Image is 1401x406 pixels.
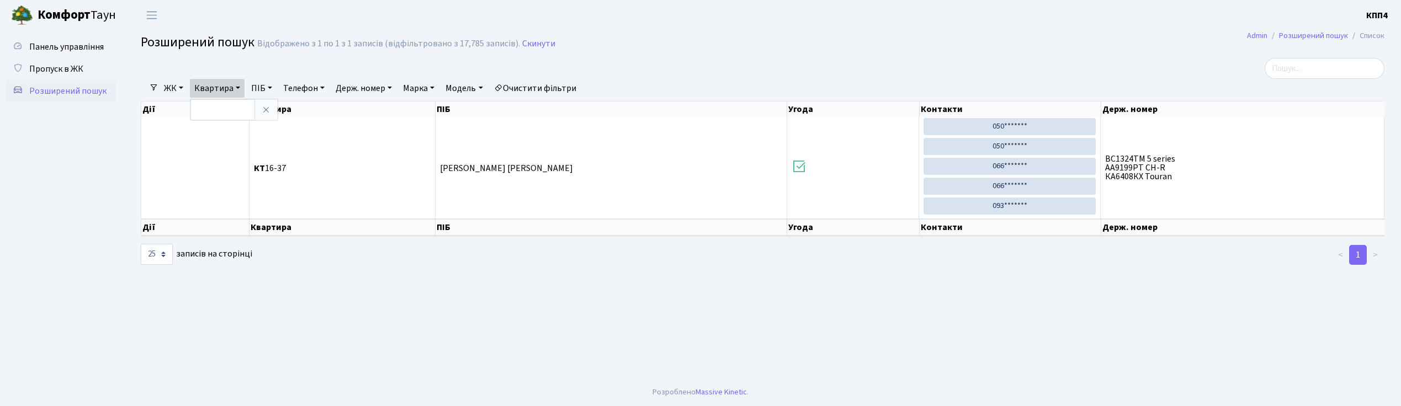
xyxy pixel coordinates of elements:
a: Квартира [190,79,245,98]
th: Квартира [250,101,436,117]
a: КПП4 [1366,9,1388,22]
a: Держ. номер [331,79,396,98]
a: Скинути [522,39,555,49]
label: записів на сторінці [141,244,252,265]
a: Пропуск в ЖК [6,58,116,80]
a: Massive Kinetic [696,386,747,398]
a: Очистити фільтри [490,79,581,98]
th: Дії [141,219,250,236]
li: Список [1348,30,1384,42]
th: Держ. номер [1101,101,1385,117]
div: Відображено з 1 по 1 з 1 записів (відфільтровано з 17,785 записів). [257,39,520,49]
b: Комфорт [38,6,91,24]
span: Розширений пошук [141,33,254,52]
th: ПІБ [436,101,787,117]
span: ВС1324ТМ 5 series АА9199РТ CH-R КА6408КХ Touran [1105,154,1379,181]
span: Панель управління [29,41,104,53]
th: Угода [787,101,920,117]
img: logo.png [11,4,33,26]
th: Угода [787,219,920,236]
div: Розроблено . [652,386,749,398]
input: Пошук... [1265,58,1384,79]
a: 1 [1349,245,1367,265]
a: Розширений пошук [6,80,116,102]
th: Контакти [920,219,1101,236]
a: Розширений пошук [1279,30,1348,41]
a: Телефон [279,79,329,98]
a: Панель управління [6,36,116,58]
span: Пропуск в ЖК [29,63,83,75]
b: КТ [254,162,265,174]
a: ЖК [160,79,188,98]
th: Дії [141,101,250,117]
span: Розширений пошук [29,85,107,97]
select: записів на сторінці [141,244,173,265]
th: Контакти [920,101,1101,117]
a: Модель [441,79,487,98]
th: Держ. номер [1101,219,1385,236]
span: 16-37 [254,164,431,173]
span: [PERSON_NAME] [PERSON_NAME] [440,162,573,174]
span: Таун [38,6,116,25]
a: ПІБ [247,79,277,98]
button: Переключити навігацію [138,6,166,24]
a: Admin [1247,30,1267,41]
th: ПІБ [436,219,787,236]
a: Марка [399,79,439,98]
th: Квартира [250,219,436,236]
nav: breadcrumb [1230,24,1401,47]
